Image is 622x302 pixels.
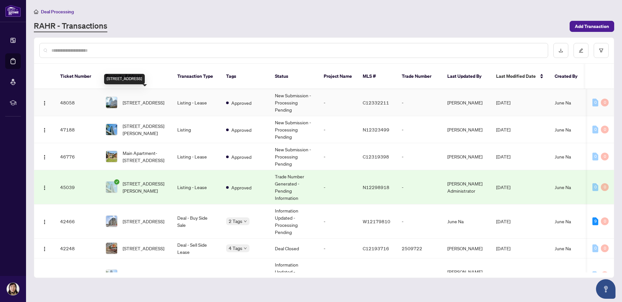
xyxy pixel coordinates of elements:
[363,184,389,190] span: N12298918
[123,122,167,137] span: [STREET_ADDRESS][PERSON_NAME]
[39,243,50,254] button: Logo
[592,126,598,133] div: 0
[231,99,251,106] span: Approved
[106,243,117,254] img: thumbnail-img
[601,217,609,225] div: 0
[39,151,50,162] button: Logo
[106,151,117,162] img: thumbnail-img
[592,99,598,106] div: 0
[172,204,221,239] td: Deal - Buy Side Sale
[318,170,358,204] td: -
[442,170,491,204] td: [PERSON_NAME] Administrator
[39,216,50,226] button: Logo
[442,89,491,116] td: [PERSON_NAME]
[491,64,549,89] th: Last Modified Date
[397,89,442,116] td: -
[55,258,101,293] td: 38136
[397,64,442,89] th: Trade Number
[496,154,510,159] span: [DATE]
[55,89,101,116] td: 48058
[579,48,583,53] span: edit
[555,245,571,251] span: June Na
[358,64,397,89] th: MLS #
[231,184,251,191] span: Approved
[318,239,358,258] td: -
[575,21,609,32] span: Add Transaction
[496,100,510,105] span: [DATE]
[397,204,442,239] td: -
[123,218,164,225] span: [STREET_ADDRESS]
[270,143,318,170] td: New Submission - Processing Pending
[42,101,47,106] img: Logo
[42,246,47,252] img: Logo
[39,270,50,281] button: Logo
[41,9,74,15] span: Deal Processing
[231,126,251,133] span: Approved
[363,154,389,159] span: C12319398
[592,271,598,279] div: 0
[106,182,117,193] img: thumbnail-img
[363,127,389,132] span: N12323499
[397,239,442,258] td: 2509722
[442,116,491,143] td: [PERSON_NAME]
[101,64,172,89] th: Property Address
[42,219,47,225] img: Logo
[555,100,571,105] span: June Na
[55,64,101,89] th: Ticket Number
[55,143,101,170] td: 46776
[318,258,358,293] td: -
[496,73,536,80] span: Last Modified Date
[570,21,614,32] button: Add Transaction
[592,153,598,160] div: 0
[5,5,21,17] img: logo
[599,48,603,53] span: filter
[39,97,50,108] button: Logo
[270,89,318,116] td: New Submission - Processing Pending
[574,43,588,58] button: edit
[596,279,615,299] button: Open asap
[559,48,563,53] span: download
[592,244,598,252] div: 0
[496,184,510,190] span: [DATE]
[42,155,47,160] img: Logo
[270,258,318,293] td: Information Updated - Processing Pending
[592,183,598,191] div: 0
[172,116,221,143] td: Listing
[363,245,389,251] span: C12193716
[42,128,47,133] img: Logo
[318,64,358,89] th: Project Name
[123,180,167,194] span: [STREET_ADDRESS][PERSON_NAME]
[229,217,242,225] span: 2 Tags
[244,247,247,250] span: down
[270,64,318,89] th: Status
[104,74,145,84] div: [STREET_ADDRESS]
[555,154,571,159] span: June Na
[39,182,50,192] button: Logo
[55,116,101,143] td: 47188
[318,89,358,116] td: -
[397,116,442,143] td: -
[363,100,389,105] span: C12332211
[55,204,101,239] td: 42466
[55,170,101,204] td: 45039
[270,204,318,239] td: Information Updated - Processing Pending
[363,218,390,224] span: W12179810
[221,64,270,89] th: Tags
[244,220,247,223] span: down
[318,116,358,143] td: -
[601,99,609,106] div: 0
[442,143,491,170] td: [PERSON_NAME]
[496,127,510,132] span: [DATE]
[601,271,609,279] div: 0
[55,239,101,258] td: 42248
[106,97,117,108] img: thumbnail-img
[172,170,221,204] td: Listing - Lease
[601,126,609,133] div: 0
[270,239,318,258] td: Deal Closed
[270,170,318,204] td: Trade Number Generated - Pending Information
[601,183,609,191] div: 0
[34,9,38,14] span: home
[172,143,221,170] td: Listing - Lease
[114,179,119,185] span: check-circle
[594,43,609,58] button: filter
